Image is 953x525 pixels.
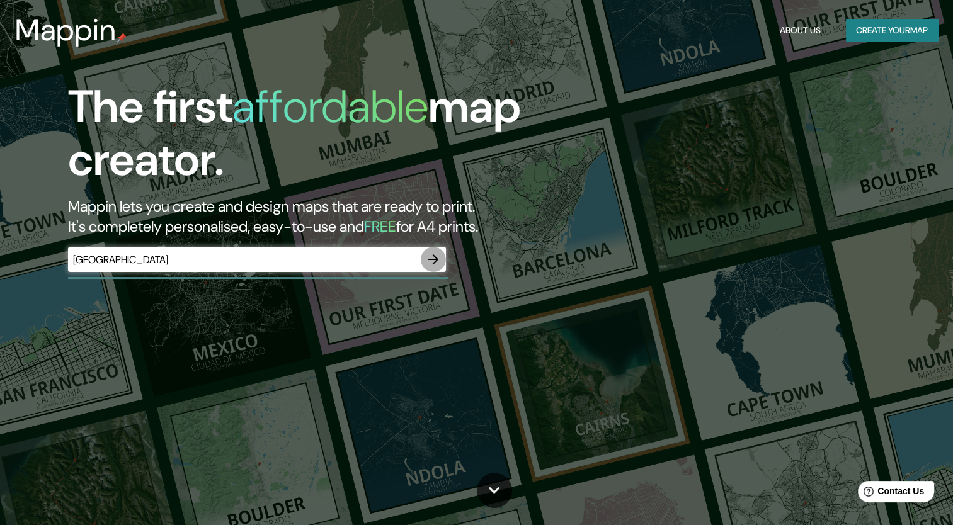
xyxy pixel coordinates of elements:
[68,252,421,267] input: Choose your favourite place
[15,13,117,48] h3: Mappin
[775,19,826,42] button: About Us
[364,217,396,236] h5: FREE
[846,19,938,42] button: Create yourmap
[232,77,428,136] h1: affordable
[68,196,545,237] h2: Mappin lets you create and design maps that are ready to print. It's completely personalised, eas...
[841,476,939,511] iframe: Help widget launcher
[68,81,545,196] h1: The first map creator.
[117,33,127,43] img: mappin-pin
